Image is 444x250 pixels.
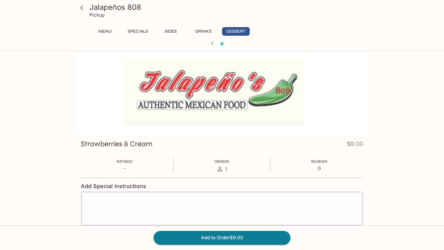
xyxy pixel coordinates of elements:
[214,159,229,164] span: Orders
[91,27,119,36] button: Menu
[154,231,290,244] button: Add to Order$9.00
[81,139,152,149] h3: Strawberries & Cream
[222,27,250,36] button: Dessert
[76,53,368,135] div: Strawberries & Cream
[89,2,365,12] h3: Jalapeños 808
[311,165,327,171] p: 0
[311,159,327,164] span: Reviews
[225,166,228,172] span: 3
[189,27,217,36] button: Drinks
[81,183,363,190] h4: Add Special Instructions
[157,27,184,36] button: Sides
[347,139,363,151] h4: $9.00
[124,27,152,36] button: Specials
[117,165,133,171] p: -
[117,159,133,164] span: Ratings
[89,12,105,18] p: Pickup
